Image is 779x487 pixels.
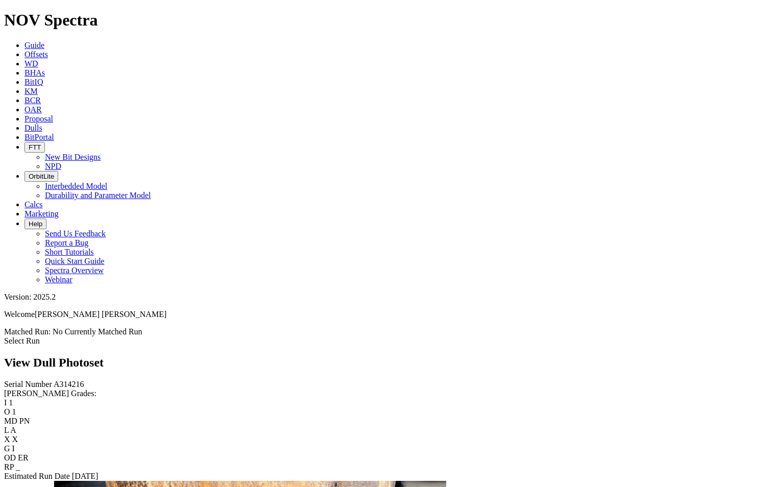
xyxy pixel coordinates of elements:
[4,389,775,398] div: [PERSON_NAME] Grades:
[19,417,30,425] span: PN
[12,444,15,453] span: I
[25,78,43,86] a: BitIQ
[10,426,16,434] span: A
[25,171,58,182] button: OrbitLite
[45,162,61,171] a: NPD
[12,435,18,444] span: X
[35,310,166,319] span: [PERSON_NAME] [PERSON_NAME]
[45,191,151,200] a: Durability and Parameter Model
[25,50,48,59] a: Offsets
[29,173,54,180] span: OrbitLite
[25,200,43,209] a: Calcs
[4,380,52,388] label: Serial Number
[25,41,44,50] a: Guide
[25,218,46,229] button: Help
[45,229,106,238] a: Send Us Feedback
[12,407,16,416] span: 1
[4,336,40,345] a: Select Run
[4,444,10,453] label: G
[4,417,17,425] label: MD
[4,462,14,471] label: RP
[45,182,107,190] a: Interbedded Model
[45,238,88,247] a: Report a Bug
[29,220,42,228] span: Help
[4,327,51,336] span: Matched Run:
[25,96,41,105] a: BCR
[25,124,42,132] a: Dulls
[4,293,775,302] div: Version: 2025.2
[25,68,45,77] a: BHAs
[25,209,59,218] a: Marketing
[4,310,775,319] p: Welcome
[25,87,38,95] a: KM
[45,266,104,275] a: Spectra Overview
[25,133,54,141] a: BitPortal
[4,472,70,480] label: Estimated Run Date
[25,142,45,153] button: FTT
[25,105,42,114] a: OAR
[45,257,104,265] a: Quick Start Guide
[25,59,38,68] a: WD
[16,462,20,471] span: _
[4,356,775,370] h2: View Dull Photoset
[54,380,84,388] span: A314216
[53,327,142,336] span: No Currently Matched Run
[4,407,10,416] label: O
[4,398,7,407] label: I
[18,453,28,462] span: ER
[45,275,72,284] a: Webinar
[29,143,41,151] span: FTT
[72,472,99,480] span: [DATE]
[4,11,775,30] h1: NOV Spectra
[45,153,101,161] a: New Bit Designs
[4,426,9,434] label: L
[45,248,94,256] a: Short Tutorials
[25,114,53,123] a: Proposal
[9,398,13,407] span: 1
[4,453,16,462] label: OD
[4,435,10,444] label: X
